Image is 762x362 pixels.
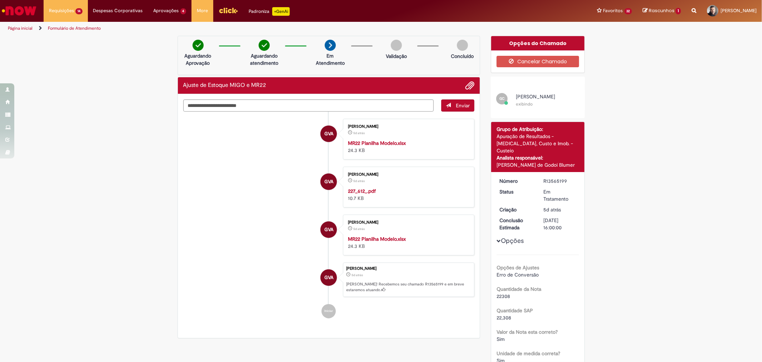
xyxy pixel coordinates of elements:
span: Requisições [49,7,74,14]
img: click_logo_yellow_360x200.png [219,5,238,16]
b: Quantidade da Nota [497,286,541,292]
p: Concluído [451,53,474,60]
b: Valor da Nota esta correto? [497,329,558,335]
p: Validação [386,53,407,60]
b: Quantidade SAP [497,307,533,314]
small: exibindo [516,101,533,107]
span: Rascunhos [649,7,674,14]
div: Padroniza [249,7,290,16]
div: 24.3 KB [348,235,467,250]
div: Grupo de Atribuição: [497,126,579,133]
span: 5d atrás [353,227,365,231]
span: 22308 [497,293,510,299]
span: Favoritos [603,7,623,14]
div: undefined Online [320,126,337,142]
span: GC [499,96,504,101]
time: 25/09/2025 08:48:08 [353,179,365,183]
time: 25/09/2025 08:48:48 [352,273,363,277]
a: MR22 Planilha Modelo.xlsx [348,236,406,242]
time: 25/09/2025 08:48:37 [353,131,365,135]
span: 22,308 [497,314,511,321]
span: GVA [324,125,333,142]
span: More [197,7,208,14]
dt: Conclusão Estimada [494,217,538,231]
span: Enviar [456,102,470,109]
p: Em Atendimento [313,52,348,67]
ul: Histórico de tíquete [183,112,475,326]
span: 5d atrás [543,206,561,213]
span: Erro de Conversão [497,271,539,278]
span: GVA [324,269,333,286]
a: 227_612_.pdf [348,188,376,194]
li: Gabriel Vinicius Andrade Conceicao [183,263,475,297]
img: arrow-next.png [325,40,336,51]
div: 10.7 KB [348,187,467,202]
div: undefined Online [320,269,337,286]
span: Aprovações [154,7,179,14]
span: [PERSON_NAME] [516,93,555,100]
span: 5d atrás [353,179,365,183]
p: +GenAi [272,7,290,16]
div: [PERSON_NAME] [348,124,467,129]
span: GVA [324,173,333,190]
div: [PERSON_NAME] [348,220,467,225]
div: [PERSON_NAME] de Godoi Blumer [497,161,579,168]
img: img-circle-grey.png [391,40,402,51]
button: Cancelar Chamado [497,56,579,67]
div: [DATE] 16:00:00 [543,217,577,231]
button: Adicionar anexos [465,81,474,90]
span: GVA [324,221,333,238]
a: MR22 Planilha Modelo.xlsx [348,140,406,146]
img: ServiceNow [1,4,38,18]
div: Em Tratamento [543,188,577,202]
dt: Número [494,177,538,185]
h2: Ajuste de Estoque MIGO e MR22 Histórico de tíquete [183,82,267,89]
span: 4 [180,8,186,14]
span: 5d atrás [352,273,363,277]
ul: Trilhas de página [5,22,503,35]
span: 14 [75,8,83,14]
img: check-circle-green.png [193,40,204,51]
span: Despesas Corporativas [93,7,143,14]
b: Opções de Ajustes [497,264,539,271]
time: 25/09/2025 08:44:43 [353,227,365,231]
dt: Status [494,188,538,195]
div: Opções do Chamado [491,36,584,50]
div: 24.3 KB [348,140,467,154]
div: R13565199 [543,177,577,185]
a: Rascunhos [643,8,681,14]
div: Analista responsável: [497,154,579,161]
a: Formulário de Atendimento [48,25,101,31]
textarea: Digite sua mensagem aqui... [183,99,434,112]
div: [PERSON_NAME] [348,172,467,177]
div: undefined Online [320,173,337,190]
span: 32 [624,8,632,14]
div: Apuração de Resultados - [MEDICAL_DATA], Custo e Imob. - Custeio [497,133,579,154]
span: [PERSON_NAME] [721,8,757,14]
div: [PERSON_NAME] [346,266,470,271]
p: Aguardando atendimento [247,52,282,67]
p: Aguardando Aprovação [181,52,215,67]
span: 5d atrás [353,131,365,135]
span: 1 [676,8,681,14]
div: 25/09/2025 08:48:48 [543,206,577,213]
span: Sim [497,336,505,342]
div: undefined Online [320,221,337,238]
b: Unidade de medida correta? [497,350,560,357]
img: check-circle-green.png [259,40,270,51]
button: Enviar [441,99,474,112]
p: [PERSON_NAME]! Recebemos seu chamado R13565199 e em breve estaremos atuando. [346,282,470,293]
img: img-circle-grey.png [457,40,468,51]
dt: Criação [494,206,538,213]
a: Página inicial [8,25,33,31]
